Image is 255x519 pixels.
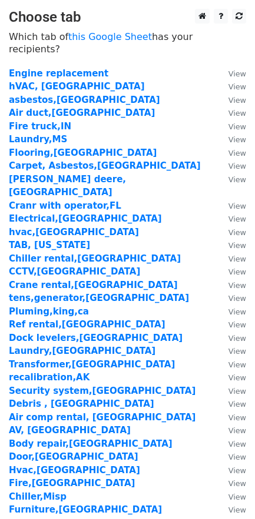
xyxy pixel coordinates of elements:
[217,134,246,145] a: View
[9,148,157,158] a: Flooring,[GEOGRAPHIC_DATA]
[9,451,138,462] a: Door,[GEOGRAPHIC_DATA]
[9,333,183,343] a: Dock levelers,[GEOGRAPHIC_DATA]
[9,213,162,224] a: Electrical,[GEOGRAPHIC_DATA]
[217,266,246,277] a: View
[9,227,139,237] strong: hvac,[GEOGRAPHIC_DATA]
[228,426,246,435] small: View
[217,451,246,462] a: View
[9,160,201,171] a: Carpet, Asbestos,[GEOGRAPHIC_DATA]
[217,121,246,132] a: View
[9,438,173,449] a: Body repair,[GEOGRAPHIC_DATA]
[9,240,90,250] a: TAB, [US_STATE]
[217,293,246,303] a: View
[9,478,135,488] a: Fire,[GEOGRAPHIC_DATA]
[9,425,131,436] a: AV, [GEOGRAPHIC_DATA]
[228,96,246,105] small: View
[217,68,246,79] a: View
[217,319,246,330] a: View
[9,293,189,303] a: tens,generator,[GEOGRAPHIC_DATA]
[228,281,246,290] small: View
[217,359,246,370] a: View
[9,399,154,409] strong: Debris , [GEOGRAPHIC_DATA]
[228,109,246,118] small: View
[9,174,126,198] a: [PERSON_NAME] deere,[GEOGRAPHIC_DATA]
[217,95,246,105] a: View
[9,9,246,26] h3: Choose tab
[9,253,181,264] strong: Chiller rental,[GEOGRAPHIC_DATA]
[217,227,246,237] a: View
[9,319,165,330] a: Ref rental,[GEOGRAPHIC_DATA]
[217,386,246,396] a: View
[228,255,246,263] small: View
[228,334,246,343] small: View
[228,360,246,369] small: View
[228,215,246,223] small: View
[217,346,246,356] a: View
[228,466,246,475] small: View
[9,491,67,502] a: Chiller,Misp
[217,253,246,264] a: View
[217,333,246,343] a: View
[9,121,71,132] a: Fire truck,IN
[9,504,162,515] a: Furniture,[GEOGRAPHIC_DATA]
[9,266,140,277] a: CCTV,[GEOGRAPHIC_DATA]
[9,81,145,92] a: hVAC, [GEOGRAPHIC_DATA]
[228,267,246,276] small: View
[217,213,246,224] a: View
[217,372,246,383] a: View
[9,280,178,290] a: Crane rental,[GEOGRAPHIC_DATA]
[228,228,246,237] small: View
[217,478,246,488] a: View
[217,200,246,211] a: View
[228,493,246,501] small: View
[9,465,140,476] a: Hvac,[GEOGRAPHIC_DATA]
[9,134,67,145] a: Laundry,MS
[228,294,246,303] small: View
[9,386,196,396] a: Security system,[GEOGRAPHIC_DATA]
[9,68,108,79] a: Engine replacement
[217,81,246,92] a: View
[217,108,246,118] a: View
[228,149,246,158] small: View
[217,280,246,290] a: View
[228,440,246,448] small: View
[228,453,246,461] small: View
[9,306,89,317] a: Pluming,king,ca
[228,373,246,382] small: View
[228,82,246,91] small: View
[228,307,246,316] small: View
[217,425,246,436] a: View
[9,359,175,370] strong: Transformer,[GEOGRAPHIC_DATA]
[9,346,155,356] a: Laundry,[GEOGRAPHIC_DATA]
[217,412,246,423] a: View
[228,387,246,396] small: View
[9,95,160,105] strong: asbestos,[GEOGRAPHIC_DATA]
[228,175,246,184] small: View
[228,69,246,78] small: View
[228,505,246,514] small: View
[9,31,246,55] p: Which tab of has your recipients?
[228,400,246,408] small: View
[217,160,246,171] a: View
[228,162,246,170] small: View
[9,412,196,423] a: Air comp rental, [GEOGRAPHIC_DATA]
